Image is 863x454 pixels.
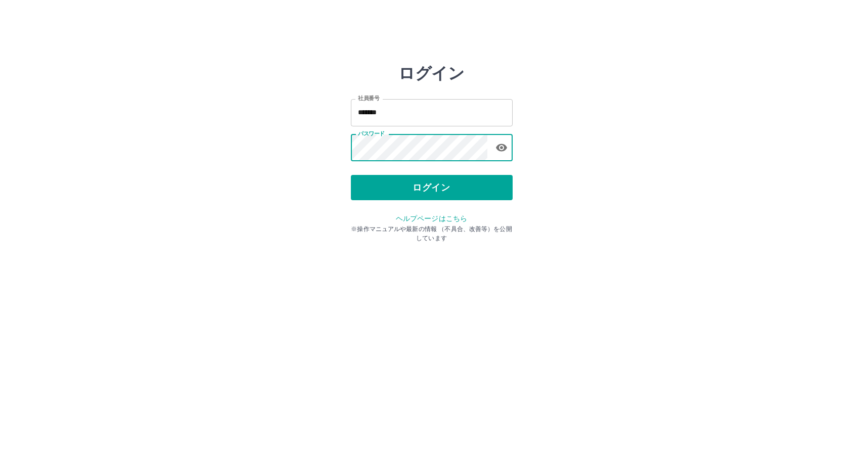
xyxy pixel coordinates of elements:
label: 社員番号 [358,95,379,102]
h2: ログイン [398,64,465,83]
p: ※操作マニュアルや最新の情報 （不具合、改善等）を公開しています [351,224,513,243]
button: ログイン [351,175,513,200]
a: ヘルプページはこちら [396,214,467,222]
label: パスワード [358,130,385,138]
